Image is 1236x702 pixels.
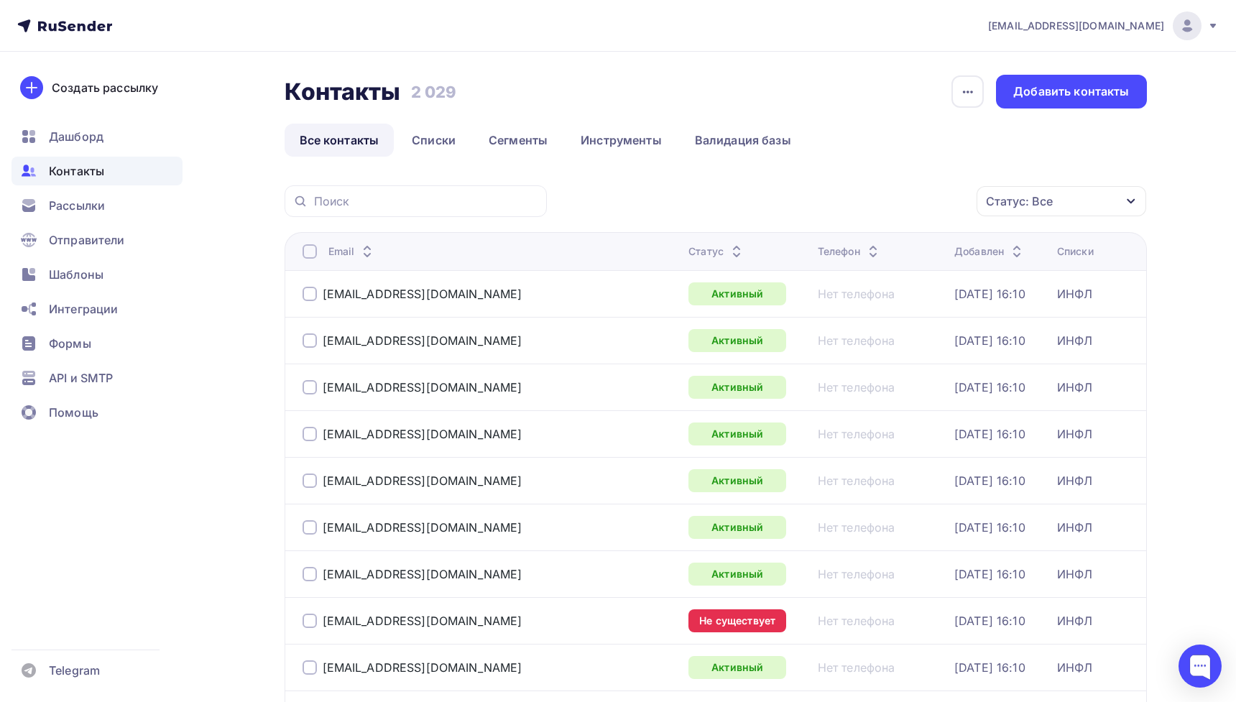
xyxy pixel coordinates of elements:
span: Отправители [49,231,125,249]
div: Создать рассылку [52,79,158,96]
a: Нет телефона [818,380,895,394]
a: [DATE] 16:10 [954,287,1025,301]
span: Шаблоны [49,266,103,283]
div: Телефон [818,244,882,259]
span: Интеграции [49,300,118,318]
a: [EMAIL_ADDRESS][DOMAIN_NAME] [323,660,522,675]
a: [EMAIL_ADDRESS][DOMAIN_NAME] [323,520,522,535]
input: Поиск [314,193,538,209]
span: Дашборд [49,128,103,145]
span: API и SMTP [49,369,113,387]
a: [DATE] 16:10 [954,520,1025,535]
h3: 2 029 [411,82,457,102]
div: ИНФЛ [1057,427,1093,441]
a: Сегменты [474,124,563,157]
a: Активный [688,376,786,399]
a: Дашборд [11,122,183,151]
a: [DATE] 16:10 [954,333,1025,348]
a: Не существует [688,609,786,632]
a: [EMAIL_ADDRESS][DOMAIN_NAME] [323,427,522,441]
div: Нет телефона [818,474,895,488]
a: Нет телефона [818,427,895,441]
div: Статус [688,244,745,259]
a: Активный [688,516,786,539]
a: Рассылки [11,191,183,220]
a: [DATE] 16:10 [954,427,1025,441]
a: Списки [397,124,471,157]
a: Все контакты [285,124,395,157]
a: [EMAIL_ADDRESS][DOMAIN_NAME] [323,380,522,394]
button: Статус: Все [976,185,1147,217]
h2: Контакты [285,78,401,106]
a: Нет телефона [818,520,895,535]
div: Статус: Все [986,193,1053,210]
a: ИНФЛ [1057,333,1093,348]
a: [EMAIL_ADDRESS][DOMAIN_NAME] [323,474,522,488]
a: Нет телефона [818,287,895,301]
a: [DATE] 16:10 [954,474,1025,488]
a: ИНФЛ [1057,520,1093,535]
a: [EMAIL_ADDRESS][DOMAIN_NAME] [323,614,522,628]
a: [DATE] 16:10 [954,614,1025,628]
div: Email [328,244,377,259]
a: Активный [688,282,786,305]
a: Активный [688,656,786,679]
a: [EMAIL_ADDRESS][DOMAIN_NAME] [323,287,522,301]
div: Нет телефона [818,333,895,348]
a: Контакты [11,157,183,185]
a: [EMAIL_ADDRESS][DOMAIN_NAME] [323,333,522,348]
a: [EMAIL_ADDRESS][DOMAIN_NAME] [988,11,1219,40]
div: Списки [1057,244,1094,259]
a: Активный [688,469,786,492]
a: ИНФЛ [1057,660,1093,675]
a: Нет телефона [818,567,895,581]
a: Нет телефона [818,660,895,675]
a: Нет телефона [818,614,895,628]
a: ИНФЛ [1057,614,1093,628]
a: Шаблоны [11,260,183,289]
a: Отправители [11,226,183,254]
a: Активный [688,563,786,586]
a: [DATE] 16:10 [954,660,1025,675]
a: ИНФЛ [1057,380,1093,394]
a: [DATE] 16:10 [954,567,1025,581]
a: Активный [688,329,786,352]
span: Рассылки [49,197,105,214]
span: Контакты [49,162,104,180]
a: [EMAIL_ADDRESS][DOMAIN_NAME] [323,567,522,581]
div: ИНФЛ [1057,287,1093,301]
a: Активный [688,422,786,445]
a: Валидация базы [680,124,806,157]
a: ИНФЛ [1057,474,1093,488]
a: Инструменты [566,124,677,157]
